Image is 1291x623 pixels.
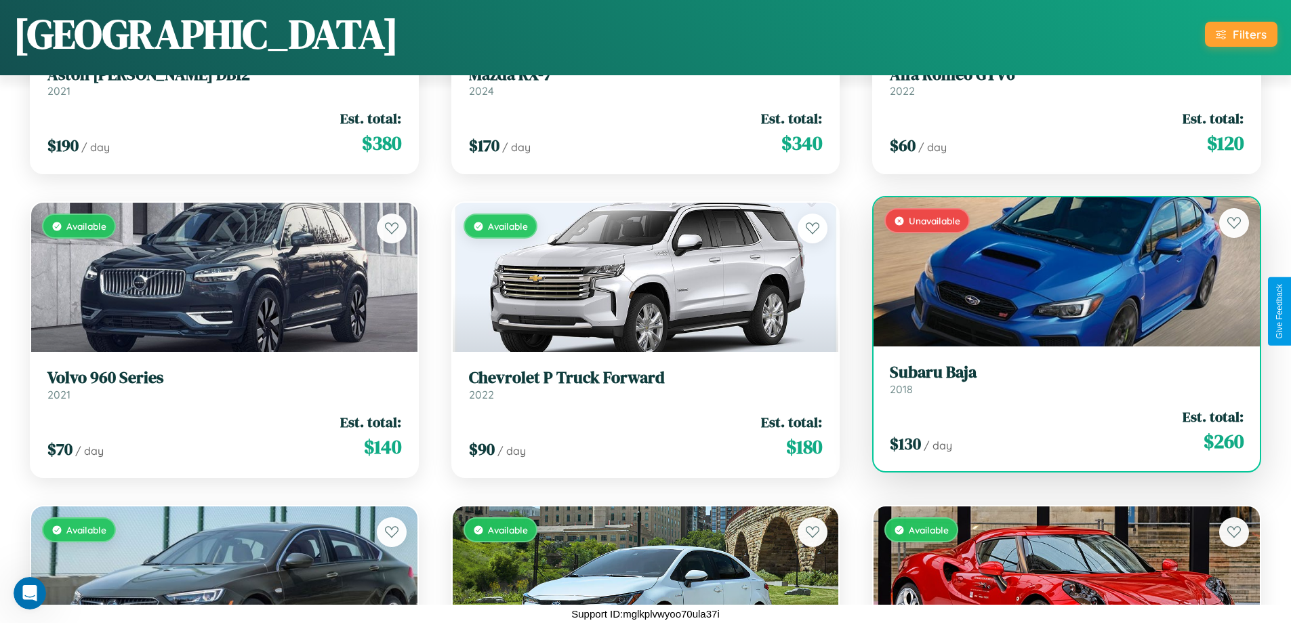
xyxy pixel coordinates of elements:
span: $ 380 [362,129,401,157]
span: $ 180 [786,433,822,460]
h3: Aston [PERSON_NAME] DB12 [47,65,401,85]
div: Give Feedback [1275,284,1284,339]
a: Volvo 960 Series2021 [47,368,401,401]
span: 2021 [47,84,70,98]
a: Subaru Baja2018 [890,363,1244,396]
span: Est. total: [340,108,401,128]
button: Filters [1205,22,1277,47]
a: Alfa Romeo GTV62022 [890,65,1244,98]
span: Unavailable [909,215,960,226]
span: Est. total: [761,412,822,432]
span: 2024 [469,84,494,98]
span: Available [488,524,528,536]
iframe: Intercom live chat [14,577,46,609]
h3: Volvo 960 Series [47,368,401,388]
span: 2022 [890,84,915,98]
span: Est. total: [1183,407,1244,426]
span: Est. total: [761,108,822,128]
span: / day [81,140,110,154]
span: $ 90 [469,438,495,460]
span: $ 140 [364,433,401,460]
h3: Chevrolet P Truck Forward [469,368,823,388]
span: / day [497,444,526,458]
span: $ 170 [469,134,499,157]
span: $ 120 [1207,129,1244,157]
span: Available [66,524,106,536]
span: $ 60 [890,134,916,157]
span: 2021 [47,388,70,401]
span: / day [924,439,952,452]
a: Aston [PERSON_NAME] DB122021 [47,65,401,98]
span: 2018 [890,382,913,396]
span: Available [66,220,106,232]
h1: [GEOGRAPHIC_DATA] [14,6,398,62]
div: Filters [1233,27,1267,41]
span: / day [502,140,531,154]
span: $ 190 [47,134,79,157]
span: Available [488,220,528,232]
span: $ 130 [890,433,921,455]
span: / day [918,140,947,154]
a: Chevrolet P Truck Forward2022 [469,368,823,401]
span: Est. total: [340,412,401,432]
p: Support ID: mglkplvwyoo70ula37i [571,605,719,623]
span: $ 70 [47,438,73,460]
span: Available [909,524,949,536]
span: Est. total: [1183,108,1244,128]
span: 2022 [469,388,494,401]
a: Mazda RX-72024 [469,65,823,98]
span: $ 340 [781,129,822,157]
h3: Subaru Baja [890,363,1244,382]
span: $ 260 [1204,428,1244,455]
span: / day [75,444,104,458]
